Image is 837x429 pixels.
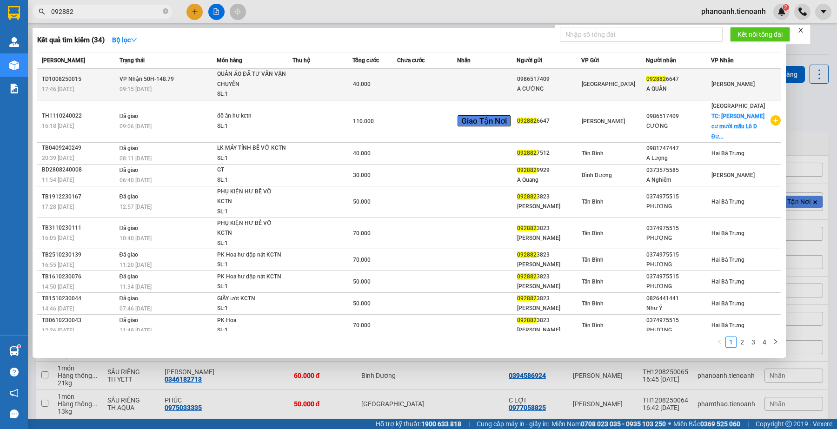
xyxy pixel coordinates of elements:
[646,153,710,163] div: A Lượng
[517,273,537,280] span: 092882
[737,337,748,348] li: 2
[717,339,723,344] span: left
[517,317,537,323] span: 092882
[517,225,537,231] span: 092882
[582,322,604,329] span: Tân Bình
[582,150,604,157] span: Tân Bình
[646,165,710,175] div: 0373575585
[517,325,581,335] div: [PERSON_NAME]
[42,294,117,304] div: TB1510230044
[120,273,139,280] span: Đã giao
[10,389,19,397] span: notification
[18,345,20,348] sup: 1
[737,29,783,40] span: Kết nối tổng đài
[560,27,723,42] input: Nhập số tổng đài
[711,198,744,205] span: Hai Bà Trưng
[759,337,770,347] a: 4
[646,144,710,153] div: 0981747447
[42,235,74,241] span: 16:05 [DATE]
[353,278,371,285] span: 50.000
[711,322,744,329] span: Hai Bà Trưng
[9,346,19,356] img: warehouse-icon
[42,262,74,268] span: 16:55 [DATE]
[105,33,145,47] button: Bộ lọcdown
[517,150,537,156] span: 092882
[646,202,710,211] div: PHƯỢNG
[582,81,635,87] span: [GEOGRAPHIC_DATA]
[120,155,152,162] span: 08:11 [DATE]
[42,305,74,312] span: 14:46 [DATE]
[582,118,625,125] span: [PERSON_NAME]
[646,175,710,185] div: A Nghiêm
[517,250,581,260] div: 3823
[517,84,581,94] div: A CƯỜNG
[646,316,710,325] div: 0374975515
[120,235,152,242] span: 10:40 [DATE]
[646,272,710,282] div: 0374975515
[517,57,542,64] span: Người gửi
[9,84,19,93] img: solution-icon
[711,300,744,307] span: Hai Bà Trưng
[725,337,737,348] li: 1
[42,177,74,183] span: 11:54 [DATE]
[711,230,744,237] span: Hai Bà Trưng
[748,337,758,347] a: 3
[217,272,287,282] div: PK Hoa hư dập nát KCTN
[517,295,537,302] span: 092882
[646,250,710,260] div: 0374975515
[517,175,581,185] div: A Quang
[120,86,152,92] span: 09:15 [DATE]
[120,193,139,200] span: Đã giao
[771,115,781,125] span: plus-circle
[217,207,287,217] div: SL: 1
[714,337,725,348] button: left
[711,113,764,140] span: TC: [PERSON_NAME] cư mười mẫu Lô D Đư...
[517,304,581,313] div: [PERSON_NAME]
[120,225,139,231] span: Đã giao
[37,35,105,45] h3: Kết quả tìm kiếm ( 34 )
[42,111,117,121] div: TH1110240022
[711,257,744,263] span: Hai Bà Trưng
[9,37,19,47] img: warehouse-icon
[353,198,371,205] span: 50.000
[457,57,471,64] span: Nhãn
[646,304,710,313] div: Như Ý
[353,172,371,178] span: 30.000
[353,322,371,329] span: 70.000
[120,145,139,152] span: Đã giao
[646,294,710,304] div: 0826441441
[217,325,287,336] div: SL: 1
[353,81,371,87] span: 40.000
[8,6,20,20] img: logo-vxr
[759,337,770,348] li: 4
[120,284,152,290] span: 11:34 [DATE]
[748,337,759,348] li: 3
[352,57,379,64] span: Tổng cước
[217,304,287,314] div: SL: 1
[10,409,19,418] span: message
[39,8,45,15] span: search
[217,57,242,64] span: Món hàng
[517,233,581,243] div: [PERSON_NAME]
[217,238,287,249] div: SL: 1
[42,272,117,282] div: TB1610230076
[353,118,374,125] span: 110.000
[217,111,287,121] div: đồ ăn hư kctn
[353,257,371,263] span: 70.000
[51,7,161,17] input: Tìm tên, số ĐT hoặc mã đơn
[711,81,755,87] span: [PERSON_NAME]
[517,202,581,211] div: [PERSON_NAME]
[42,165,117,175] div: BD2808240008
[120,57,145,64] span: Trạng thái
[646,112,710,121] div: 0986517409
[582,172,612,178] span: Bình Dương
[730,27,790,42] button: Kết nối tổng đài
[646,260,710,270] div: PHƯỢNG
[42,284,74,290] span: 14:50 [DATE]
[292,57,310,64] span: Thu hộ
[42,192,117,202] div: TB1912230167
[42,86,74,92] span: 17:46 [DATE]
[737,337,747,347] a: 2
[646,57,676,64] span: Người nhận
[120,123,152,130] span: 09:06 [DATE]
